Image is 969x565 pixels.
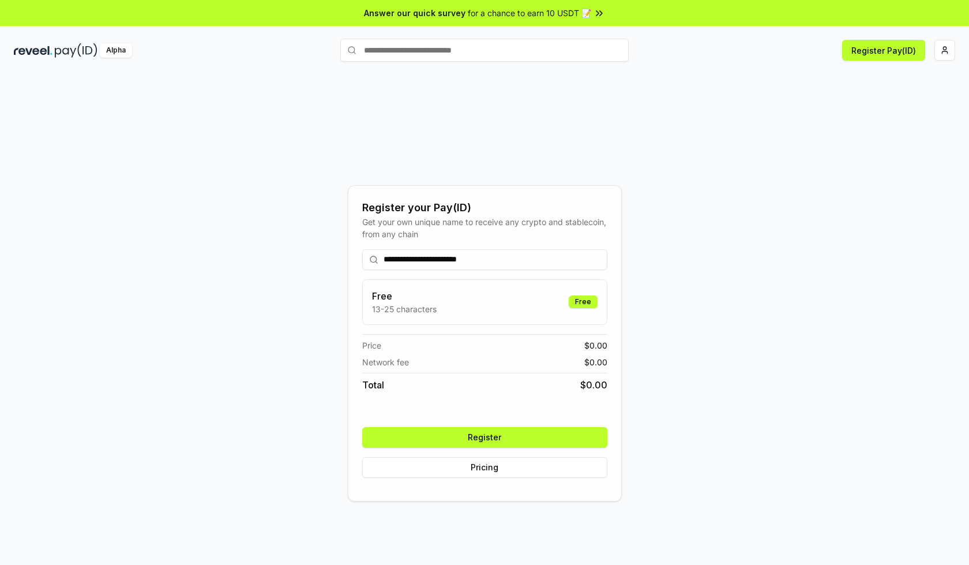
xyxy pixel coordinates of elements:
span: Answer our quick survey [364,7,465,19]
p: 13-25 characters [372,303,437,315]
img: reveel_dark [14,43,52,58]
span: for a chance to earn 10 USDT 📝 [468,7,591,19]
div: Alpha [100,43,132,58]
span: $ 0.00 [584,356,607,368]
span: Price [362,339,381,351]
img: pay_id [55,43,97,58]
span: $ 0.00 [584,339,607,351]
button: Register Pay(ID) [842,40,925,61]
span: Total [362,378,384,392]
h3: Free [372,289,437,303]
button: Pricing [362,457,607,478]
div: Get your own unique name to receive any crypto and stablecoin, from any chain [362,216,607,240]
div: Free [569,295,598,308]
span: Network fee [362,356,409,368]
span: $ 0.00 [580,378,607,392]
div: Register your Pay(ID) [362,200,607,216]
button: Register [362,427,607,448]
